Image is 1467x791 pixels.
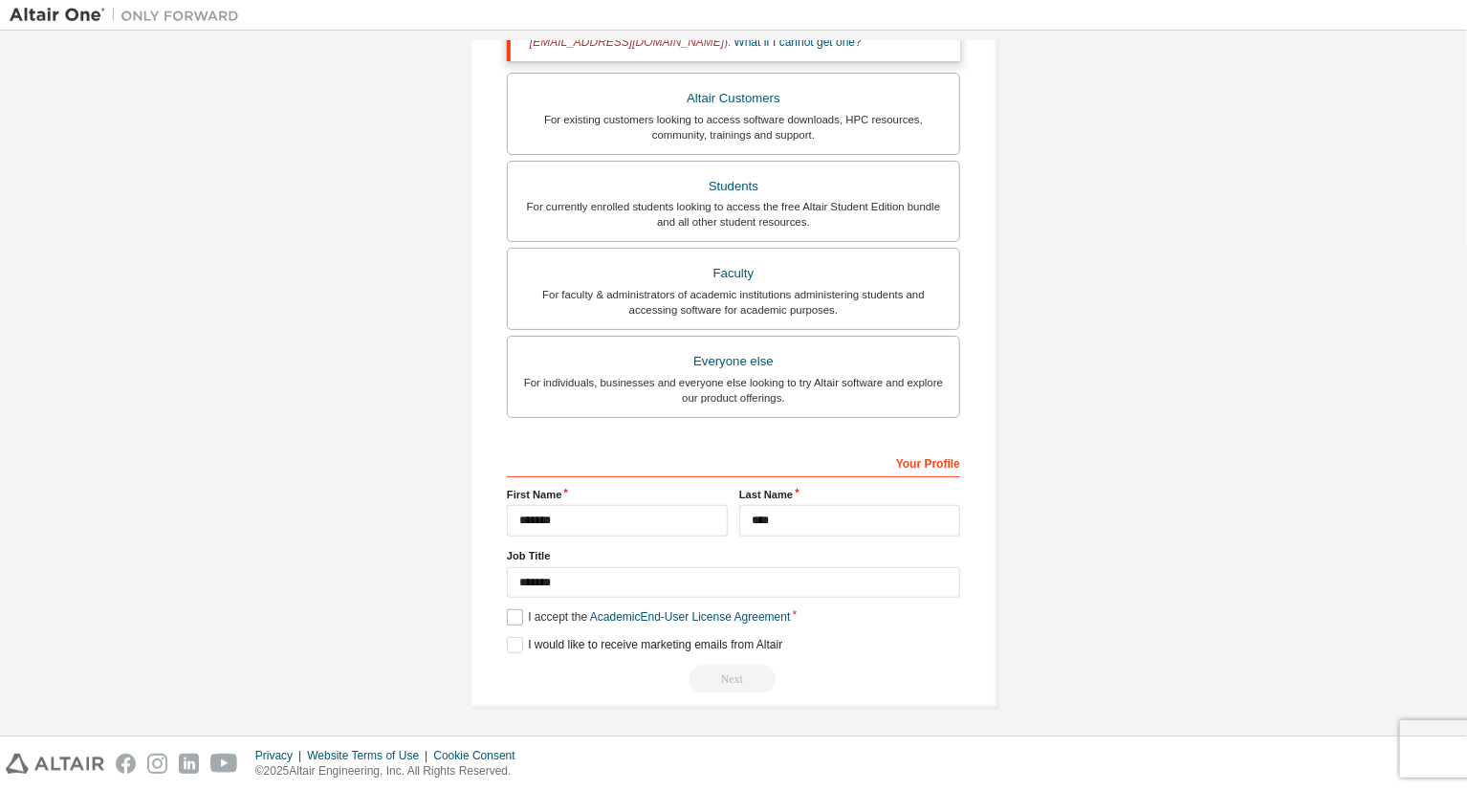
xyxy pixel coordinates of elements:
p: © 2025 Altair Engineering, Inc. All Rights Reserved. [255,763,527,780]
div: Privacy [255,748,307,763]
label: First Name [507,487,728,502]
div: Students [519,173,948,200]
label: Job Title [507,548,960,563]
label: Last Name [739,487,960,502]
div: Everyone else [519,348,948,375]
img: instagram.svg [147,754,167,774]
div: Your Profile [507,447,960,477]
div: For individuals, businesses and everyone else looking to try Altair software and explore our prod... [519,375,948,406]
div: For existing customers looking to access software downloads, HPC resources, community, trainings ... [519,112,948,143]
img: facebook.svg [116,754,136,774]
div: For faculty & administrators of academic institutions administering students and accessing softwa... [519,287,948,318]
div: Altair Customers [519,85,948,112]
img: Altair One [10,6,249,25]
div: You need to provide your academic email [507,665,960,693]
img: youtube.svg [210,754,238,774]
div: For currently enrolled students looking to access the free Altair Student Edition bundle and all ... [519,199,948,230]
div: Cookie Consent [433,748,526,763]
a: Academic End-User License Agreement [590,610,790,624]
label: I would like to receive marketing emails from Altair [507,637,782,653]
div: Faculty [519,260,948,287]
a: What if I cannot get one? [734,35,862,49]
img: linkedin.svg [179,754,199,774]
span: [EMAIL_ADDRESS][DOMAIN_NAME] [530,35,724,49]
img: altair_logo.svg [6,754,104,774]
label: I accept the [507,609,790,626]
div: Website Terms of Use [307,748,433,763]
